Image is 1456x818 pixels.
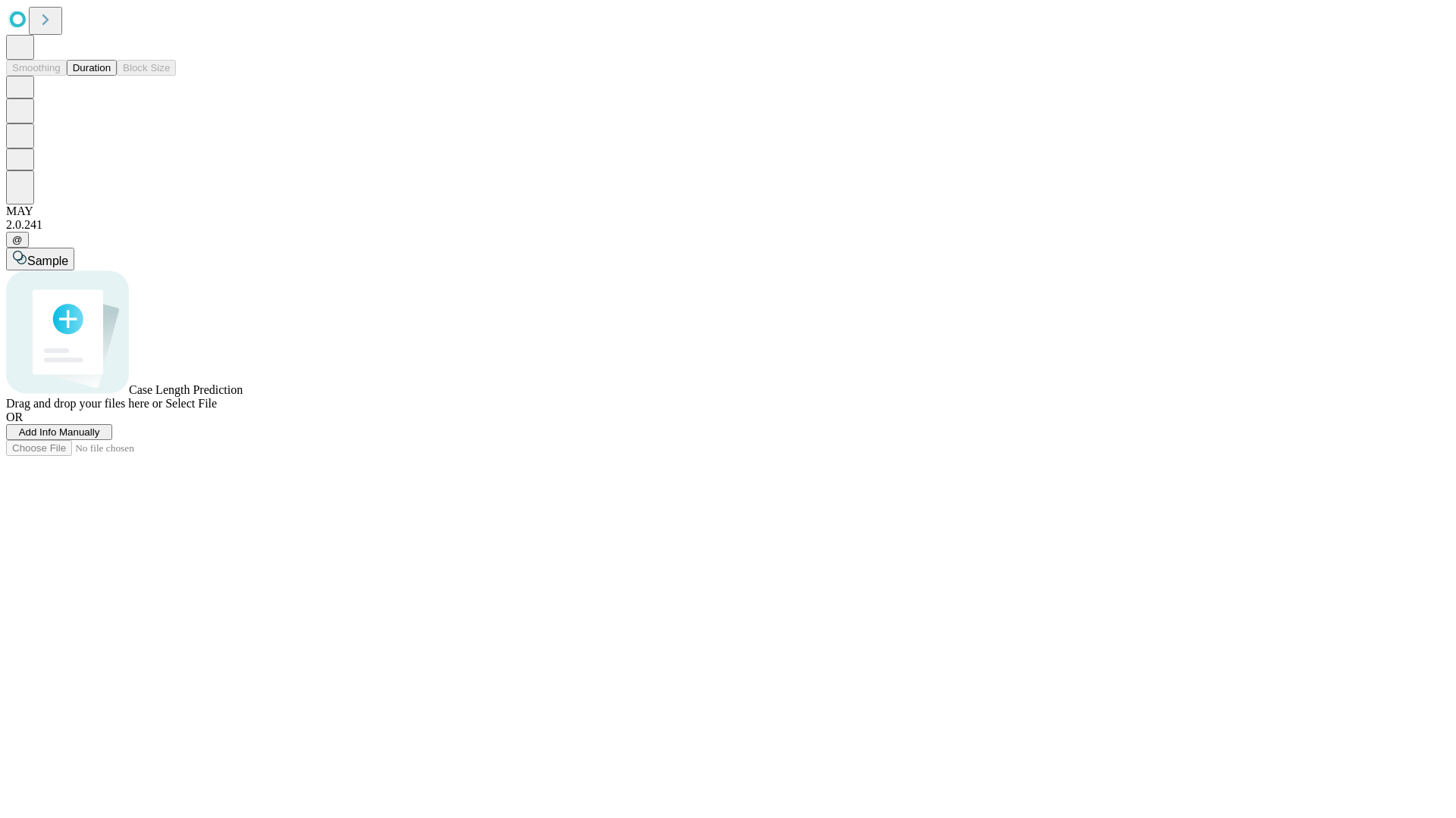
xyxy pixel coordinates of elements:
[6,218,1450,232] div: 2.0.241
[117,60,176,76] button: Block Size
[6,204,1450,218] div: MAY
[6,248,74,270] button: Sample
[6,397,162,410] span: Drag and drop your files here or
[165,397,217,410] span: Select File
[6,424,112,440] button: Add Info Manually
[129,383,243,396] span: Case Length Prediction
[19,426,100,438] span: Add Info Manually
[6,411,23,423] span: OR
[67,60,117,76] button: Duration
[6,232,29,248] button: @
[12,234,23,245] span: @
[27,254,68,267] span: Sample
[6,60,67,76] button: Smoothing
